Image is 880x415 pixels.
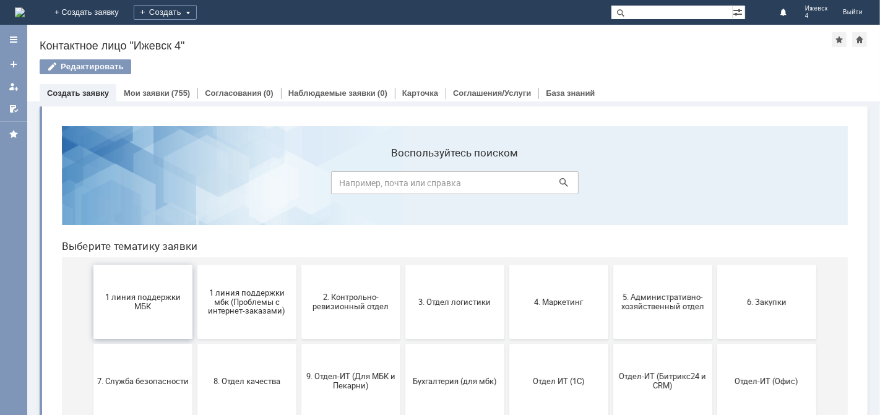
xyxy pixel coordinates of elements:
button: Бухгалтерия (для мбк) [353,228,452,302]
button: 2. Контрольно-ревизионный отдел [249,148,348,223]
div: Создать [134,5,197,20]
a: Мои согласования [4,99,24,119]
button: Франчайзинг [145,307,244,381]
div: Сделать домашней страницей [852,32,867,47]
button: Отдел ИТ (1С) [457,228,556,302]
span: 4 [805,12,828,20]
a: Карточка [402,88,438,98]
a: Создать заявку [47,88,109,98]
span: 5. Административно-хозяйственный отдел [565,176,657,195]
span: Отдел-ИТ (Офис) [669,260,761,269]
button: 1 линия поддержки мбк (Проблемы с интернет-заказами) [145,148,244,223]
button: 8. Отдел качества [145,228,244,302]
input: Например, почта или справка [279,55,527,78]
button: [PERSON_NAME]. Услуги ИТ для МБК (оформляет L1) [353,307,452,381]
button: не актуален [457,307,556,381]
span: Это соглашение не активно! [253,335,345,353]
div: (0) [264,88,274,98]
button: Это соглашение не активно! [249,307,348,381]
a: Мои заявки [124,88,170,98]
span: Франчайзинг [149,339,241,348]
span: Расширенный поиск [733,6,745,17]
span: Финансовый отдел [45,339,137,348]
a: Соглашения/Услуги [453,88,531,98]
span: Отдел-ИТ (Битрикс24 и CRM) [565,255,657,274]
div: Добавить в избранное [832,32,847,47]
span: Бухгалтерия (для мбк) [357,260,449,269]
button: Финансовый отдел [41,307,140,381]
span: Отдел ИТ (1С) [461,260,553,269]
a: Мои заявки [4,77,24,96]
button: 3. Отдел логистики [353,148,452,223]
span: [PERSON_NAME]. Услуги ИТ для МБК (оформляет L1) [357,330,449,357]
span: 1 линия поддержки МБК [45,176,137,195]
button: 4. Маркетинг [457,148,556,223]
a: Наблюдаемые заявки [288,88,376,98]
span: 4. Маркетинг [461,181,553,190]
button: 6. Закупки [665,148,764,223]
button: 9. Отдел-ИТ (Для МБК и Пекарни) [249,228,348,302]
span: 1 линия поддержки мбк (Проблемы с интернет-заказами) [149,171,241,199]
a: Создать заявку [4,54,24,74]
a: База знаний [546,88,595,98]
header: Выберите тематику заявки [10,124,796,136]
button: Отдел-ИТ (Офис) [665,228,764,302]
img: logo [15,7,25,17]
div: (0) [377,88,387,98]
span: 2. Контрольно-ревизионный отдел [253,176,345,195]
a: Перейти на домашнюю страницу [15,7,25,17]
span: 3. Отдел логистики [357,181,449,190]
span: 9. Отдел-ИТ (Для МБК и Пекарни) [253,255,345,274]
span: 7. Служба безопасности [45,260,137,269]
a: Согласования [205,88,262,98]
button: 5. Административно-хозяйственный отдел [561,148,660,223]
span: 8. Отдел качества [149,260,241,269]
button: Отдел-ИТ (Битрикс24 и CRM) [561,228,660,302]
span: не актуален [461,339,553,348]
label: Воспользуйтесь поиском [279,30,527,43]
button: 1 линия поддержки МБК [41,148,140,223]
div: (755) [171,88,190,98]
span: Ижевск [805,5,828,12]
div: Контактное лицо "Ижевск 4" [40,40,832,52]
span: 6. Закупки [669,181,761,190]
button: 7. Служба безопасности [41,228,140,302]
